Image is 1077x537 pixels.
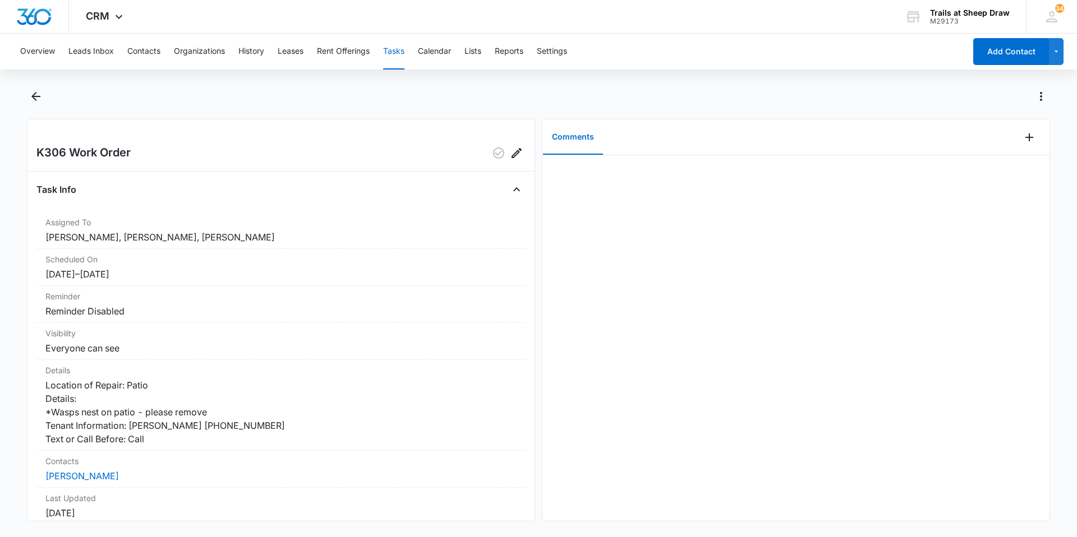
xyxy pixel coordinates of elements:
[36,212,526,249] div: Assigned To[PERSON_NAME], [PERSON_NAME], [PERSON_NAME]
[45,341,517,355] dd: Everyone can see
[495,34,523,70] button: Reports
[86,10,109,22] span: CRM
[1020,128,1038,146] button: Add Comment
[508,144,526,162] button: Edit
[238,34,264,70] button: History
[45,267,517,281] dd: [DATE] – [DATE]
[45,253,517,265] dt: Scheduled On
[174,34,225,70] button: Organizations
[36,144,131,162] h2: K306 Work Order
[36,488,526,525] div: Last Updated[DATE]
[1055,4,1064,13] div: notifications count
[383,34,404,70] button: Tasks
[36,183,76,196] h4: Task Info
[973,38,1049,65] button: Add Contact
[464,34,481,70] button: Lists
[317,34,370,70] button: Rent Offerings
[45,230,517,244] dd: [PERSON_NAME], [PERSON_NAME], [PERSON_NAME]
[278,34,303,70] button: Leases
[1055,4,1064,13] span: 34
[930,8,1010,17] div: account name
[27,87,44,105] button: Back
[45,327,517,339] dt: Visibility
[543,120,603,155] button: Comments
[45,364,517,376] dt: Details
[45,492,517,504] dt: Last Updated
[45,455,517,467] dt: Contacts
[45,506,517,520] dd: [DATE]
[20,34,55,70] button: Overview
[45,304,517,318] dd: Reminder Disabled
[45,216,517,228] dt: Assigned To
[508,180,526,198] button: Close
[36,249,526,286] div: Scheduled On[DATE]–[DATE]
[418,34,451,70] button: Calendar
[36,323,526,360] div: VisibilityEveryone can see
[45,470,119,482] a: [PERSON_NAME]
[127,34,160,70] button: Contacts
[36,451,526,488] div: Contacts[PERSON_NAME]
[36,286,526,323] div: ReminderReminder Disabled
[45,378,517,446] dd: Location of Repair: Patio Details: *Wasps nest on patio - please remove Tenant Information: [PERS...
[537,34,567,70] button: Settings
[45,290,517,302] dt: Reminder
[36,360,526,451] div: DetailsLocation of Repair: Patio Details: *Wasps nest on patio - please remove Tenant Information...
[68,34,114,70] button: Leads Inbox
[930,17,1010,25] div: account id
[1032,87,1050,105] button: Actions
